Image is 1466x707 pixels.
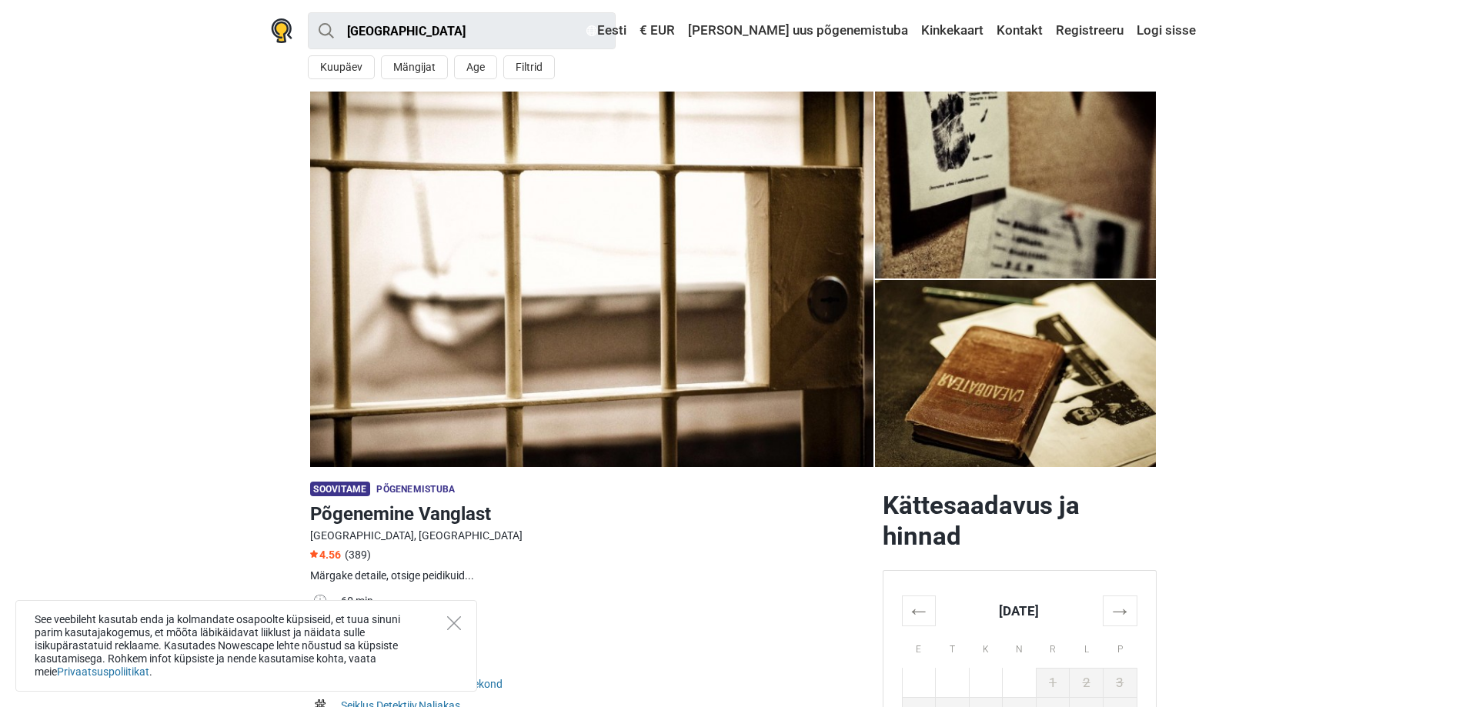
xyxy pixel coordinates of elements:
[308,55,375,79] button: Kuupäev
[376,484,455,495] span: Põgenemistuba
[1036,625,1070,668] th: R
[454,55,497,79] button: Age
[875,92,1157,278] img: Põgenemine Vanglast photo 4
[1070,625,1104,668] th: L
[875,280,1157,467] img: Põgenemine Vanglast photo 5
[310,549,341,561] span: 4.56
[310,482,371,496] span: Soovitame
[586,25,597,36] img: Eesti
[15,600,477,692] div: See veebileht kasutab enda ja kolmandate osapoolte küpsiseid, et tuua sinuni parim kasutajakogemu...
[503,55,555,79] button: Filtrid
[341,660,870,676] div: Väga hea:
[636,17,679,45] a: € EUR
[684,17,912,45] a: [PERSON_NAME] uus põgenemistuba
[310,550,318,558] img: Star
[936,595,1104,625] th: [DATE]
[936,625,970,668] th: T
[1103,625,1137,668] th: P
[1070,668,1104,697] td: 2
[1036,668,1070,697] td: 1
[1052,17,1127,45] a: Registreeru
[341,614,870,636] td: 1 - 5 mängijat
[883,490,1157,552] h2: Kättesaadavus ja hinnad
[875,92,1157,278] a: Põgenemine Vanglast photo 3
[57,665,149,678] a: Privaatsuspoliitikat
[381,55,448,79] button: Mängijat
[310,500,870,528] h1: Põgenemine Vanglast
[917,17,987,45] a: Kinkekaart
[310,92,873,467] a: Põgenemine Vanglast photo 10
[875,280,1157,467] a: Põgenemine Vanglast photo 4
[310,568,870,584] div: Märgake detaile, otsige peidikuid...
[271,18,292,43] img: Nowescape logo
[457,678,503,690] a: Perekond
[583,17,630,45] a: Eesti
[345,549,371,561] span: (389)
[341,659,870,696] td: , ,
[341,592,870,614] td: 60 min
[447,616,461,630] button: Close
[308,12,616,49] input: proovi “Tallinn”
[310,92,873,467] img: Põgenemine Vanglast photo 11
[310,528,870,544] div: [GEOGRAPHIC_DATA], [GEOGRAPHIC_DATA]
[902,595,936,625] th: ←
[1003,625,1037,668] th: N
[1133,17,1196,45] a: Logi sisse
[993,17,1047,45] a: Kontakt
[1103,668,1137,697] td: 3
[902,625,936,668] th: E
[969,625,1003,668] th: K
[1103,595,1137,625] th: →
